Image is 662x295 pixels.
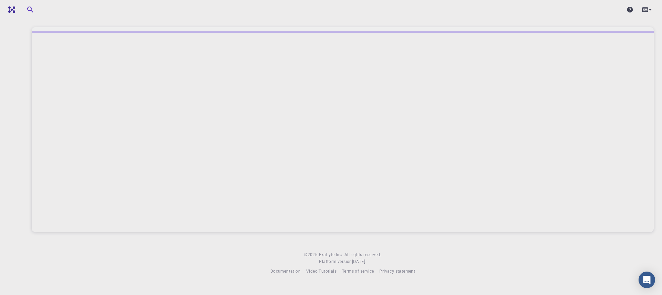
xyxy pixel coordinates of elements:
a: Privacy statement [379,268,415,275]
a: Exabyte Inc. [319,251,343,258]
span: Documentation [270,268,301,274]
span: Platform version [319,258,352,265]
span: © 2025 [304,251,319,258]
span: Video Tutorials [306,268,337,274]
a: Documentation [270,268,301,275]
a: [DATE]. [352,258,367,265]
img: logo [6,6,15,13]
span: Terms of service [342,268,374,274]
span: All rights reserved. [344,251,381,258]
a: Terms of service [342,268,374,275]
a: Video Tutorials [306,268,337,275]
span: Exabyte Inc. [319,252,343,257]
div: Open Intercom Messenger [639,272,655,288]
span: [DATE] . [352,259,367,264]
span: Privacy statement [379,268,415,274]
